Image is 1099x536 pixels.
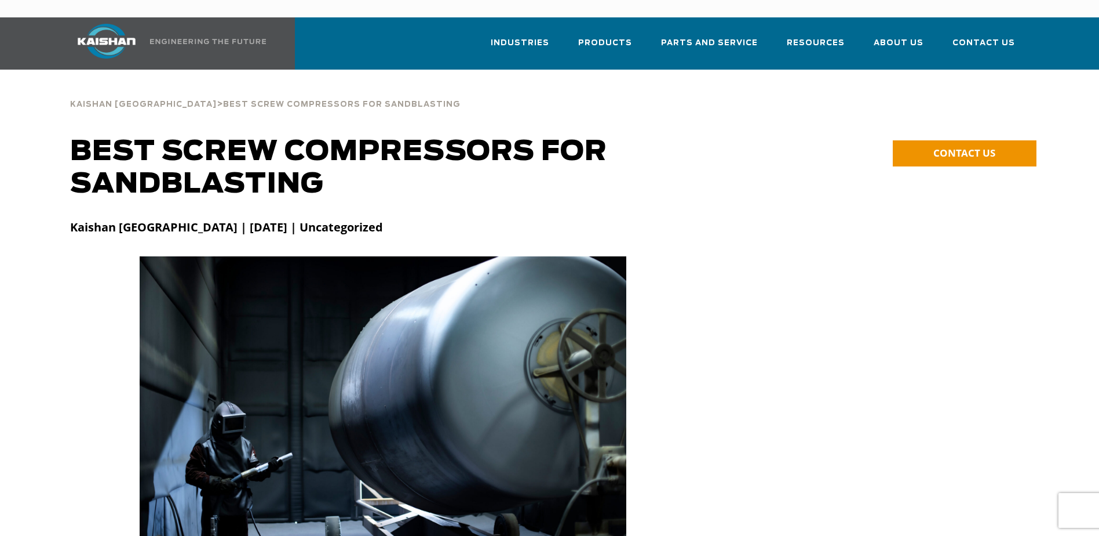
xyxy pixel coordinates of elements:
a: Kaishan [GEOGRAPHIC_DATA] [70,99,217,109]
span: Products [578,37,632,50]
span: About Us [874,37,923,50]
div: > [70,87,461,114]
span: CONTACT US [933,146,995,160]
span: Kaishan [GEOGRAPHIC_DATA] [70,101,217,108]
span: Parts and Service [661,37,758,50]
a: CONTACT US [893,140,1036,166]
a: Industries [491,28,549,67]
img: Engineering the future [150,39,266,44]
span: Best Screw Compressors for Sandblasting [223,101,461,108]
img: kaishan logo [63,24,150,59]
a: Contact Us [952,28,1015,67]
span: Resources [787,37,845,50]
a: Products [578,28,632,67]
a: Parts and Service [661,28,758,67]
a: About Us [874,28,923,67]
span: Industries [491,37,549,50]
a: Kaishan USA [63,17,268,70]
a: Best Screw Compressors for Sandblasting [223,99,461,109]
a: Resources [787,28,845,67]
span: Contact Us [952,37,1015,50]
strong: Kaishan [GEOGRAPHIC_DATA] | [DATE] | Uncategorized [70,219,383,235]
h1: Best Screw Compressors for Sandblasting [70,136,679,201]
